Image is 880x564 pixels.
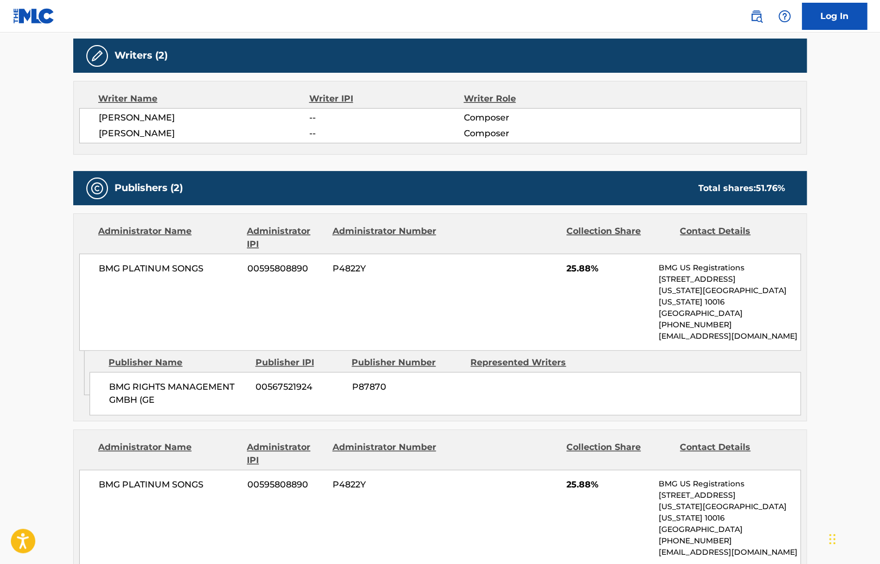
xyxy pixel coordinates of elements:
[91,182,104,195] img: Publishers
[309,111,463,124] span: --
[659,478,800,490] p: BMG US Registrations
[698,182,785,195] div: Total shares:
[109,381,247,407] span: BMG RIGHTS MANAGEMENT GMBH (GE
[109,356,247,369] div: Publisher Name
[463,127,604,140] span: Composer
[332,225,437,251] div: Administrator Number
[98,225,239,251] div: Administrator Name
[659,308,800,319] p: [GEOGRAPHIC_DATA]
[255,356,343,369] div: Publisher IPI
[470,356,581,369] div: Represented Writers
[566,262,651,275] span: 25.88%
[247,225,324,251] div: Administrator IPI
[566,441,672,467] div: Collection Share
[802,3,867,30] a: Log In
[98,441,239,467] div: Administrator Name
[98,92,309,105] div: Writer Name
[750,10,763,23] img: search
[352,381,462,394] span: P87870
[778,10,791,23] img: help
[659,331,800,342] p: [EMAIL_ADDRESS][DOMAIN_NAME]
[680,225,785,251] div: Contact Details
[774,5,795,27] div: Help
[13,8,55,24] img: MLC Logo
[659,524,800,535] p: [GEOGRAPHIC_DATA]
[826,512,880,564] iframe: Chat Widget
[659,501,800,524] p: [US_STATE][GEOGRAPHIC_DATA][US_STATE] 10016
[247,262,324,275] span: 00595808890
[352,356,462,369] div: Publisher Number
[659,319,800,331] p: [PHONE_NUMBER]
[745,5,767,27] a: Public Search
[463,92,604,105] div: Writer Role
[247,478,324,491] span: 00595808890
[463,111,604,124] span: Composer
[566,478,651,491] span: 25.88%
[256,381,343,394] span: 00567521924
[756,183,785,193] span: 51.76 %
[114,182,183,194] h5: Publishers (2)
[332,441,437,467] div: Administrator Number
[659,274,800,285] p: [STREET_ADDRESS]
[566,225,672,251] div: Collection Share
[99,111,309,124] span: [PERSON_NAME]
[659,547,800,558] p: [EMAIL_ADDRESS][DOMAIN_NAME]
[114,49,168,62] h5: Writers (2)
[659,285,800,308] p: [US_STATE][GEOGRAPHIC_DATA][US_STATE] 10016
[659,535,800,547] p: [PHONE_NUMBER]
[99,262,239,275] span: BMG PLATINUM SONGS
[333,478,438,491] span: P4822Y
[829,523,836,555] div: Drag
[99,127,309,140] span: [PERSON_NAME]
[309,92,464,105] div: Writer IPI
[680,441,785,467] div: Contact Details
[333,262,438,275] span: P4822Y
[247,441,324,467] div: Administrator IPI
[659,490,800,501] p: [STREET_ADDRESS]
[659,262,800,274] p: BMG US Registrations
[309,127,463,140] span: --
[91,49,104,62] img: Writers
[99,478,239,491] span: BMG PLATINUM SONGS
